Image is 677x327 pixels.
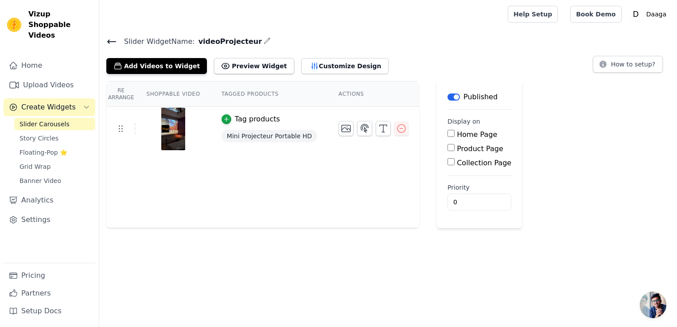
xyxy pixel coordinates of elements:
[195,36,262,47] span: videoProjecteur
[4,267,95,284] a: Pricing
[19,148,67,157] span: Floating-Pop ⭐
[629,6,670,22] button: D Daaga
[338,121,354,136] button: Change Thumbnail
[14,146,95,159] a: Floating-Pop ⭐
[328,82,419,107] th: Actions
[640,292,666,318] a: Ouvrir le chat
[19,162,51,171] span: Grid Wrap
[643,6,670,22] p: Daaga
[457,130,497,139] label: Home Page
[214,58,294,74] button: Preview Widget
[19,134,58,143] span: Story Circles
[235,114,280,125] div: Tag products
[593,62,663,70] a: How to setup?
[4,211,95,229] a: Settings
[106,58,207,74] button: Add Videos to Widget
[457,159,511,167] label: Collection Page
[117,36,195,47] span: Slider Widget Name:
[457,144,503,153] label: Product Page
[508,6,558,23] a: Help Setup
[447,183,511,192] label: Priority
[633,10,638,19] text: D
[14,132,95,144] a: Story Circles
[7,18,21,32] img: Vizup
[136,82,210,107] th: Shoppable Video
[4,284,95,302] a: Partners
[161,108,186,150] img: vizup-images-1948.png
[14,118,95,130] a: Slider Carousels
[301,58,389,74] button: Customize Design
[593,56,663,73] button: How to setup?
[463,92,498,102] p: Published
[14,175,95,187] a: Banner Video
[4,57,95,74] a: Home
[4,191,95,209] a: Analytics
[4,76,95,94] a: Upload Videos
[19,120,70,128] span: Slider Carousels
[106,82,136,107] th: Re Arrange
[447,117,480,126] legend: Display on
[211,82,328,107] th: Tagged Products
[4,98,95,116] button: Create Widgets
[21,102,76,113] span: Create Widgets
[4,302,95,320] a: Setup Docs
[14,160,95,173] a: Grid Wrap
[28,9,92,41] span: Vizup Shoppable Videos
[19,176,61,185] span: Banner Video
[222,114,280,125] button: Tag products
[222,130,317,142] span: Mini Projecteur Portable HD
[570,6,621,23] a: Book Demo
[264,35,271,47] div: Edit Name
